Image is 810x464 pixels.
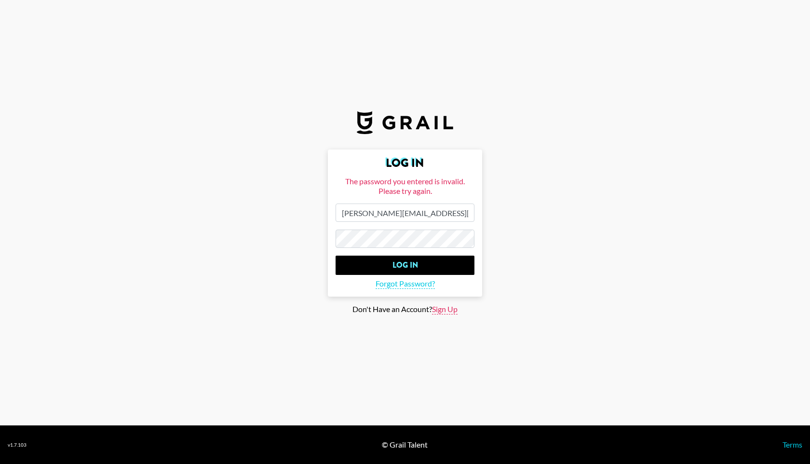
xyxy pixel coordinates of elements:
[382,440,428,450] div: © Grail Talent
[783,440,802,449] a: Terms
[376,279,435,289] span: Forgot Password?
[336,204,474,222] input: Email
[336,256,474,275] input: Log In
[357,111,453,134] img: Grail Talent Logo
[336,177,474,196] div: The password you entered is invalid. Please try again.
[432,304,458,314] span: Sign Up
[8,304,802,314] div: Don't Have an Account?
[336,157,474,169] h2: Log In
[8,442,27,448] div: v 1.7.103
